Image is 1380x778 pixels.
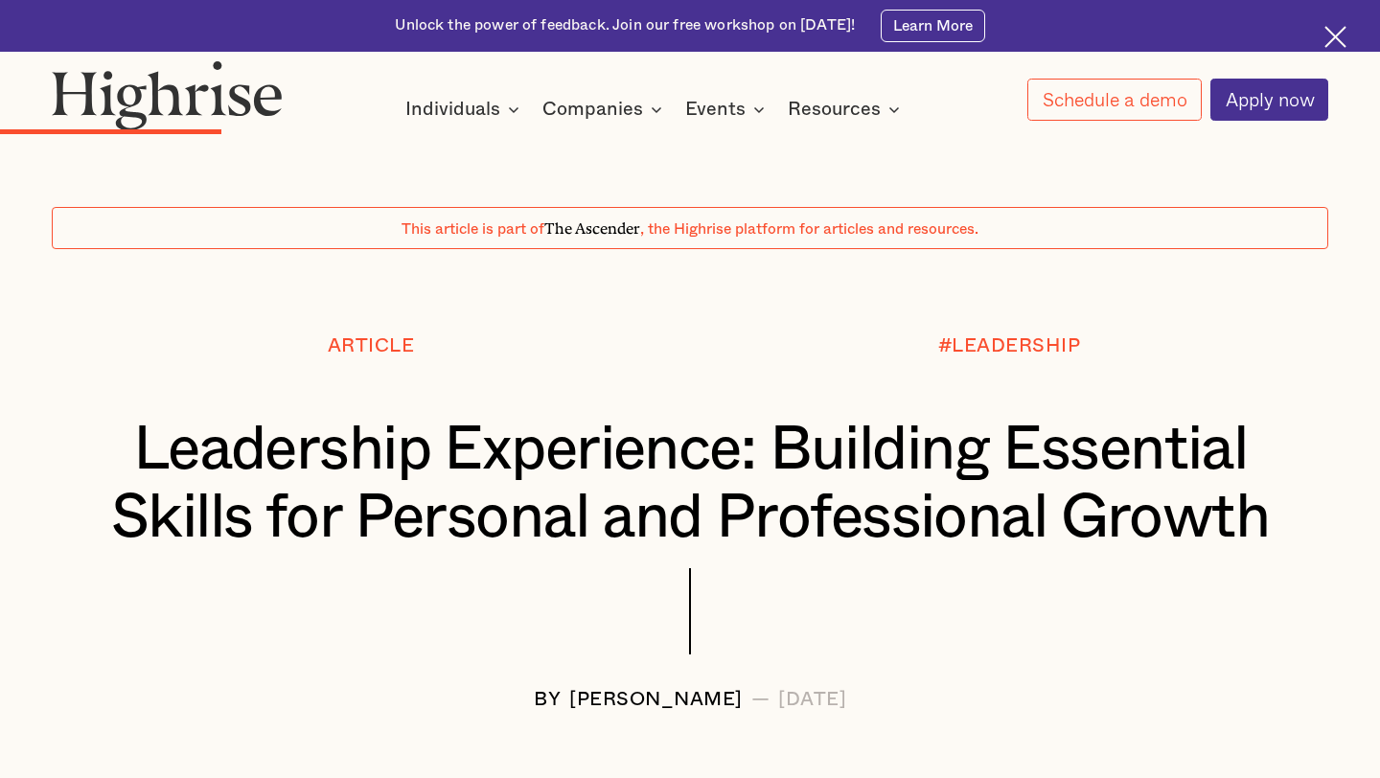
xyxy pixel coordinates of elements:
div: Resources [788,98,881,121]
img: Highrise logo [52,60,283,130]
div: — [751,689,770,710]
div: Companies [542,98,668,121]
div: [DATE] [778,689,846,710]
div: Companies [542,98,643,121]
div: Unlock the power of feedback. Join our free workshop on [DATE]! [395,15,855,35]
img: Cross icon [1324,26,1346,48]
span: , the Highrise platform for articles and resources. [640,221,978,237]
div: Events [685,98,746,121]
div: [PERSON_NAME] [569,689,743,710]
div: Resources [788,98,906,121]
div: BY [534,689,561,710]
a: Schedule a demo [1027,79,1201,121]
span: The Ascender [544,217,640,235]
a: Apply now [1210,79,1328,121]
div: #LEADERSHIP [938,335,1081,356]
div: Individuals [405,98,500,121]
a: Learn More [881,10,984,43]
h1: Leadership Experience: Building Essential Skills for Personal and Professional Growth [104,417,1275,552]
div: Events [685,98,770,121]
div: Individuals [405,98,525,121]
div: Article [328,335,415,356]
span: This article is part of [402,221,544,237]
